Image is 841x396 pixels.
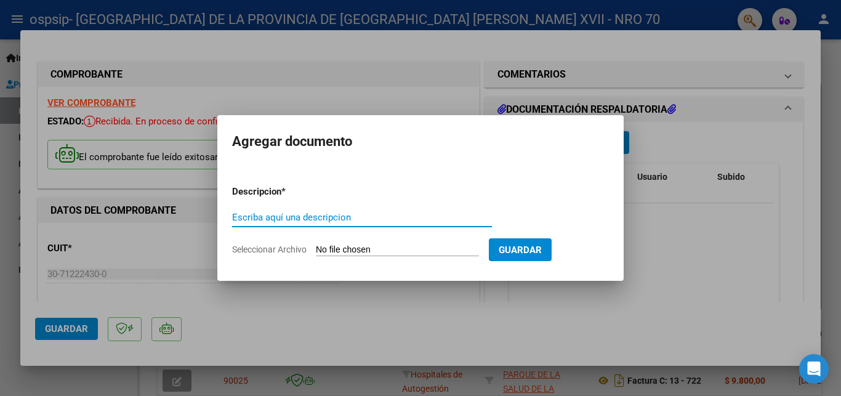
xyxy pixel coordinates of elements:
button: Guardar [489,238,552,261]
div: Open Intercom Messenger [799,354,829,384]
h2: Agregar documento [232,130,609,153]
span: Seleccionar Archivo [232,244,307,254]
p: Descripcion [232,185,345,199]
span: Guardar [499,244,542,256]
